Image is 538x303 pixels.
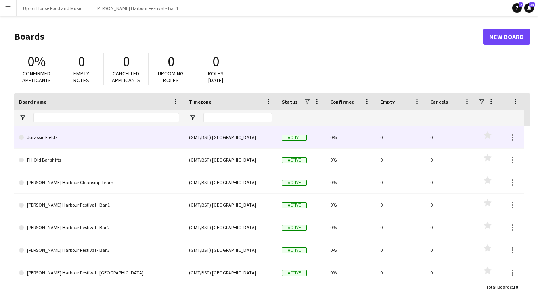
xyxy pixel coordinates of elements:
[425,261,475,284] div: 0
[425,216,475,239] div: 0
[375,216,425,239] div: 0
[519,2,523,7] span: 2
[325,194,375,216] div: 0%
[325,261,375,284] div: 0%
[27,53,46,71] span: 0%
[184,194,277,216] div: (GMT/BST) [GEOGRAPHIC_DATA]
[513,284,518,290] span: 10
[19,194,179,216] a: [PERSON_NAME] Harbour Festival - Bar 1
[184,261,277,284] div: (GMT/BST) [GEOGRAPHIC_DATA]
[325,126,375,148] div: 0%
[73,70,89,84] span: Empty roles
[184,149,277,171] div: (GMT/BST) [GEOGRAPHIC_DATA]
[375,239,425,261] div: 0
[425,149,475,171] div: 0
[203,113,272,122] input: Timezone Filter Input
[425,239,475,261] div: 0
[430,99,448,105] span: Cancels
[19,261,179,284] a: [PERSON_NAME] Harbour Festival - [GEOGRAPHIC_DATA]
[483,29,530,45] a: New Board
[33,113,179,122] input: Board name Filter Input
[375,194,425,216] div: 0
[375,171,425,193] div: 0
[19,149,179,171] a: PH Old Bar shifts
[282,247,307,253] span: Active
[112,70,140,84] span: Cancelled applicants
[184,239,277,261] div: (GMT/BST) [GEOGRAPHIC_DATA]
[325,149,375,171] div: 0%
[282,135,307,141] span: Active
[486,284,512,290] span: Total Boards
[158,70,184,84] span: Upcoming roles
[19,99,46,105] span: Board name
[189,99,211,105] span: Timezone
[375,261,425,284] div: 0
[282,225,307,231] span: Active
[189,114,196,121] button: Open Filter Menu
[184,126,277,148] div: (GMT/BST) [GEOGRAPHIC_DATA]
[529,2,535,7] span: 23
[123,53,130,71] span: 0
[282,99,297,105] span: Status
[486,279,518,295] div: :
[325,216,375,239] div: 0%
[325,239,375,261] div: 0%
[524,3,534,13] a: 23
[282,202,307,208] span: Active
[167,53,174,71] span: 0
[375,126,425,148] div: 0
[184,216,277,239] div: (GMT/BST) [GEOGRAPHIC_DATA]
[425,171,475,193] div: 0
[325,171,375,193] div: 0%
[380,99,395,105] span: Empty
[330,99,355,105] span: Confirmed
[208,70,224,84] span: Roles [DATE]
[19,216,179,239] a: [PERSON_NAME] Harbour Festival - Bar 2
[89,0,185,16] button: [PERSON_NAME] Harbour Festival - Bar 1
[17,0,89,16] button: Upton House Food and Music
[19,114,26,121] button: Open Filter Menu
[78,53,85,71] span: 0
[425,194,475,216] div: 0
[375,149,425,171] div: 0
[19,126,179,149] a: Jurassic Fields
[282,270,307,276] span: Active
[19,239,179,261] a: [PERSON_NAME] Harbour Festival - Bar 3
[512,3,522,13] a: 2
[22,70,51,84] span: Confirmed applicants
[14,31,483,43] h1: Boards
[212,53,219,71] span: 0
[425,126,475,148] div: 0
[282,180,307,186] span: Active
[19,171,179,194] a: [PERSON_NAME] Harbour Cleansing Team
[282,157,307,163] span: Active
[184,171,277,193] div: (GMT/BST) [GEOGRAPHIC_DATA]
